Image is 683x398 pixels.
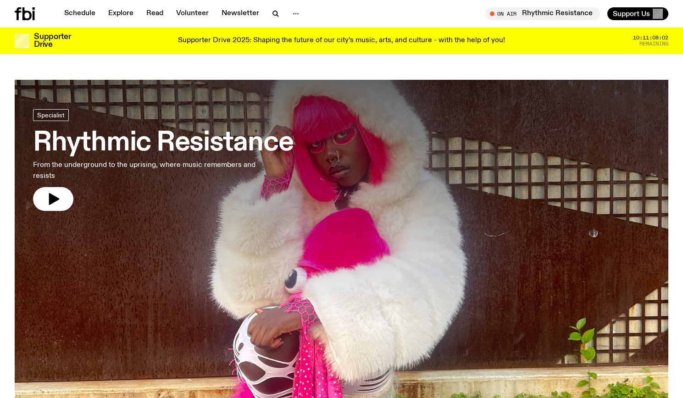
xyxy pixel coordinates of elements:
[33,109,69,121] a: Specialist
[33,130,293,156] h3: Rhythmic Resistance
[33,160,268,182] p: From the underground to the uprising, where music remembers and resists
[37,112,65,119] span: Specialist
[216,7,265,20] a: Newsletter
[639,41,668,46] span: Remaining
[633,35,668,40] span: 10:11:08:02
[485,7,600,20] button: On AirRhythmic Resistance
[34,33,71,49] h3: Supporter Drive
[103,7,139,20] a: Explore
[171,7,214,20] a: Volunteer
[178,37,505,45] p: Supporter Drive 2025: Shaping the future of our city’s music, arts, and culture - with the help o...
[613,10,650,18] span: Support Us
[33,109,293,211] a: Rhythmic ResistanceFrom the underground to the uprising, where music remembers and resists
[59,7,101,20] a: Schedule
[607,7,668,20] button: Support Us
[141,7,169,20] a: Read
